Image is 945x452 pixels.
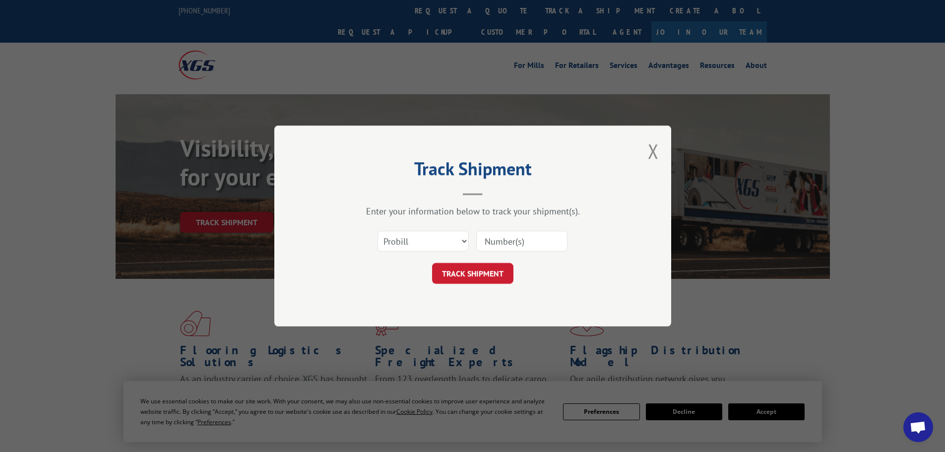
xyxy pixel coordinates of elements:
h2: Track Shipment [324,162,622,181]
button: Close modal [648,138,659,164]
div: Enter your information below to track your shipment(s). [324,205,622,217]
button: TRACK SHIPMENT [432,263,513,284]
input: Number(s) [476,231,567,252]
div: Open chat [903,412,933,442]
